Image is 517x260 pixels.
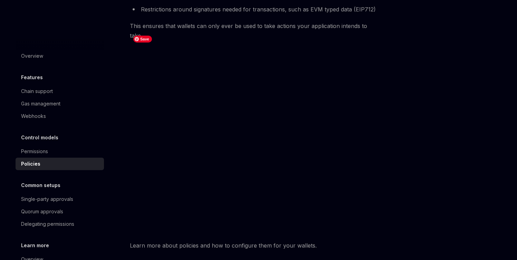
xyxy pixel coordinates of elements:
div: Single-party approvals [21,195,73,203]
a: Single-party approvals [16,193,104,205]
div: Quorum approvals [21,207,63,216]
span: This ensures that wallets can only ever be used to take actions your application intends to take. [130,21,379,40]
h5: Control models [21,133,58,142]
span: Learn more about policies and how to configure them for your wallets. [130,241,379,250]
a: Overview [16,50,104,62]
a: Delegating permissions [16,218,104,230]
a: Policies [16,158,104,170]
li: Restrictions around signatures needed for transactions, such as EVM typed data (EIP712) [130,4,379,14]
div: Permissions [21,147,48,156]
span: Save [133,36,152,43]
h5: Learn more [21,241,49,250]
div: Overview [21,52,43,60]
h5: Features [21,73,43,82]
div: Policies [21,160,40,168]
a: Webhooks [16,110,104,122]
h5: Common setups [21,181,60,189]
div: Chain support [21,87,53,95]
div: Webhooks [21,112,46,120]
div: Gas management [21,100,60,108]
div: Delegating permissions [21,220,74,228]
a: Chain support [16,85,104,98]
a: Permissions [16,145,104,158]
a: Gas management [16,98,104,110]
a: Quorum approvals [16,205,104,218]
